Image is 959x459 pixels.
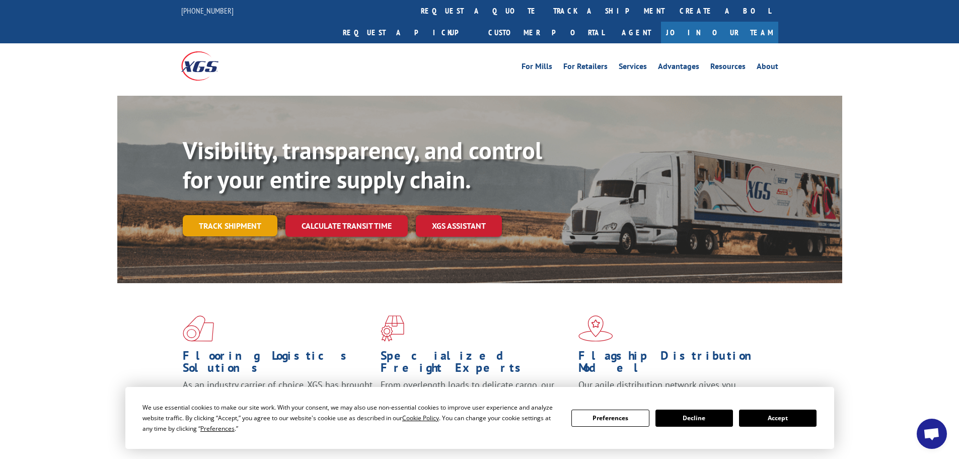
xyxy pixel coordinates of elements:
div: We use essential cookies to make our site work. With your consent, we may also use non-essential ... [142,402,559,434]
a: Agent [612,22,661,43]
a: Advantages [658,62,699,74]
a: For Retailers [563,62,608,74]
span: Our agile distribution network gives you nationwide inventory management on demand. [578,379,764,403]
div: Open chat [917,419,947,449]
h1: Specialized Freight Experts [381,350,571,379]
button: Decline [655,410,733,427]
a: About [757,62,778,74]
div: Cookie Consent Prompt [125,387,834,449]
img: xgs-icon-flagship-distribution-model-red [578,315,613,342]
b: Visibility, transparency, and control for your entire supply chain. [183,135,542,195]
h1: Flagship Distribution Model [578,350,769,379]
a: For Mills [522,62,552,74]
a: Resources [710,62,746,74]
button: Accept [739,410,817,427]
span: As an industry carrier of choice, XGS has brought innovation and dedication to flooring logistics... [183,379,373,415]
button: Preferences [571,410,649,427]
a: [PHONE_NUMBER] [181,6,234,16]
img: xgs-icon-focused-on-flooring-red [381,315,404,342]
img: xgs-icon-total-supply-chain-intelligence-red [183,315,214,342]
a: XGS ASSISTANT [416,215,502,237]
a: Customer Portal [481,22,612,43]
a: Request a pickup [335,22,481,43]
p: From overlength loads to delicate cargo, our experienced staff knows the best way to move your fr... [381,379,571,424]
a: Services [619,62,647,74]
a: Track shipment [183,215,277,236]
span: Cookie Policy [402,414,439,422]
a: Join Our Team [661,22,778,43]
span: Preferences [200,424,235,433]
h1: Flooring Logistics Solutions [183,350,373,379]
a: Calculate transit time [285,215,408,237]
